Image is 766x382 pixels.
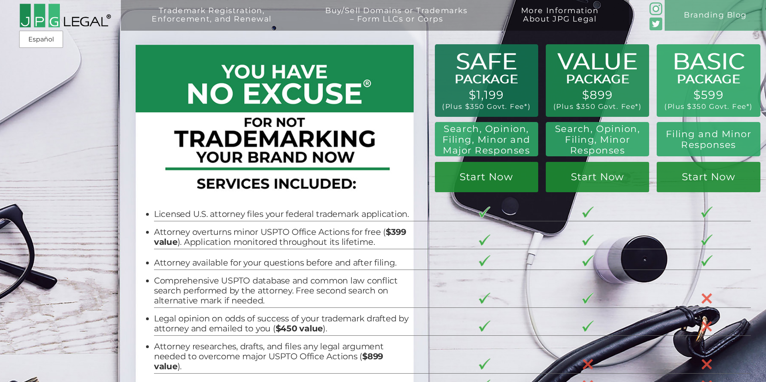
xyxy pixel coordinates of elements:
li: Licensed U.S. attorney files your federal trademark application. [154,209,412,219]
b: $899 value [154,351,383,371]
img: X-30-3.png [582,358,594,370]
a: Start Now [657,162,760,192]
img: X-30-3.png [701,293,713,304]
img: 2016-logo-black-letters-3-r.png [19,3,111,28]
img: checkmark-border-3.png [479,321,490,332]
img: checkmark-border-3.png [479,255,490,266]
img: checkmark-border-3.png [701,207,713,218]
a: Trademark Registration,Enforcement, and Renewal [129,6,295,37]
img: checkmark-border-3.png [582,255,594,266]
img: X-30-3.png [701,321,713,332]
a: More InformationAbout JPG Legal [498,6,622,37]
img: checkmark-border-3.png [582,234,594,246]
h2: Search, Opinion, Filing, Minor and Major Responses [439,124,533,156]
img: checkmark-border-3.png [701,234,713,246]
img: checkmark-border-3.png [582,293,594,304]
img: glyph-logo_May2016-green3-90.png [650,2,662,15]
img: checkmark-border-3.png [701,255,713,266]
b: $399 value [154,227,406,247]
img: checkmark-border-3.png [582,207,594,218]
img: checkmark-border-3.png [479,234,490,246]
a: Buy/Sell Domains or Trademarks– Form LLCs or Corps [302,6,490,37]
img: X-30-3.png [701,358,713,370]
b: $450 value [276,323,323,333]
li: Attorney researches, drafts, and files any legal argument needed to overcome major USPTO Office A... [154,342,412,372]
img: checkmark-border-3.png [582,321,594,332]
h2: Filing and Minor Responses [663,129,754,150]
li: Comprehensive USPTO database and common law conflict search performed by the attorney. Free secon... [154,276,412,306]
h2: Search, Opinion, Filing, Minor Responses [552,124,643,156]
li: Attorney available for your questions before and after filing. [154,258,412,268]
img: checkmark-border-3.png [479,358,490,370]
img: checkmark-border-3.png [479,293,490,304]
img: Twitter_Social_Icon_Rounded_Square_Color-mid-green3-90.png [650,18,662,30]
a: Start Now [546,162,649,192]
a: Start Now [435,162,538,192]
img: checkmark-border-3.png [479,207,490,218]
a: Español [22,32,61,47]
li: Attorney overturns minor USPTO Office Actions for free ( ). Application monitored throughout its ... [154,227,412,247]
li: Legal opinion on odds of success of your trademark drafted by attorney and emailed to you ( ). [154,314,412,334]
